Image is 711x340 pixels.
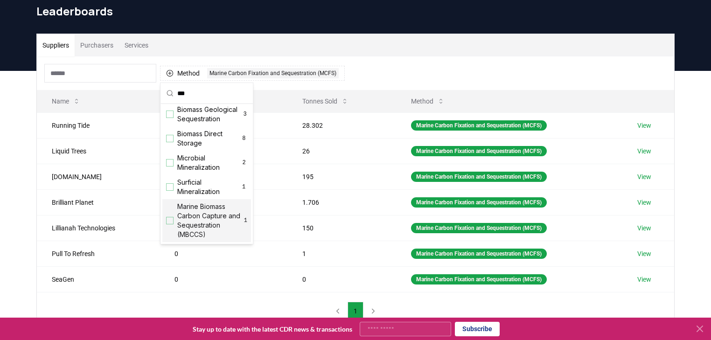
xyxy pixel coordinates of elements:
[287,138,396,164] td: 26
[287,164,396,189] td: 195
[37,189,160,215] td: Brilliant Planet
[404,92,452,111] button: Method
[287,189,396,215] td: 1.706
[160,112,287,138] td: 22.880
[37,266,160,292] td: SeaGen
[348,302,363,320] button: 1
[36,4,675,19] h1: Leaderboards
[244,217,247,224] span: 1
[177,129,241,148] span: Biomass Direct Storage
[160,266,287,292] td: 0
[37,241,160,266] td: Pull To Refresh
[37,112,160,138] td: Running Tide
[411,197,547,208] div: Marine Carbon Fixation and Sequestration (MCFS)
[119,34,154,56] button: Services
[411,120,547,131] div: Marine Carbon Fixation and Sequestration (MCFS)
[177,178,240,196] span: Surficial Mineralization
[637,121,651,130] a: View
[240,183,247,191] span: 1
[411,223,547,233] div: Marine Carbon Fixation and Sequestration (MCFS)
[207,68,339,78] div: Marine Carbon Fixation and Sequestration (MCFS)
[637,249,651,258] a: View
[243,111,247,118] span: 3
[160,215,287,241] td: 0
[160,189,287,215] td: 0
[37,215,160,241] td: Lillianah Technologies
[637,198,651,207] a: View
[160,138,287,164] td: 26
[241,135,247,142] span: 8
[160,164,287,189] td: 0
[637,146,651,156] a: View
[637,275,651,284] a: View
[637,172,651,181] a: View
[37,164,160,189] td: [DOMAIN_NAME]
[44,92,88,111] button: Name
[411,146,547,156] div: Marine Carbon Fixation and Sequestration (MCFS)
[287,241,396,266] td: 1
[287,112,396,138] td: 28.302
[177,153,241,172] span: Microbial Mineralization
[37,34,75,56] button: Suppliers
[177,202,244,239] span: Marine Biomass Carbon Capture and Sequestration (MBCCS)
[287,266,396,292] td: 0
[160,241,287,266] td: 0
[411,249,547,259] div: Marine Carbon Fixation and Sequestration (MCFS)
[241,159,247,167] span: 2
[287,215,396,241] td: 150
[75,34,119,56] button: Purchasers
[37,138,160,164] td: Liquid Trees
[177,105,243,124] span: Biomass Geological Sequestration
[637,223,651,233] a: View
[160,66,345,81] button: MethodMarine Carbon Fixation and Sequestration (MCFS)
[411,172,547,182] div: Marine Carbon Fixation and Sequestration (MCFS)
[411,274,547,284] div: Marine Carbon Fixation and Sequestration (MCFS)
[295,92,356,111] button: Tonnes Sold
